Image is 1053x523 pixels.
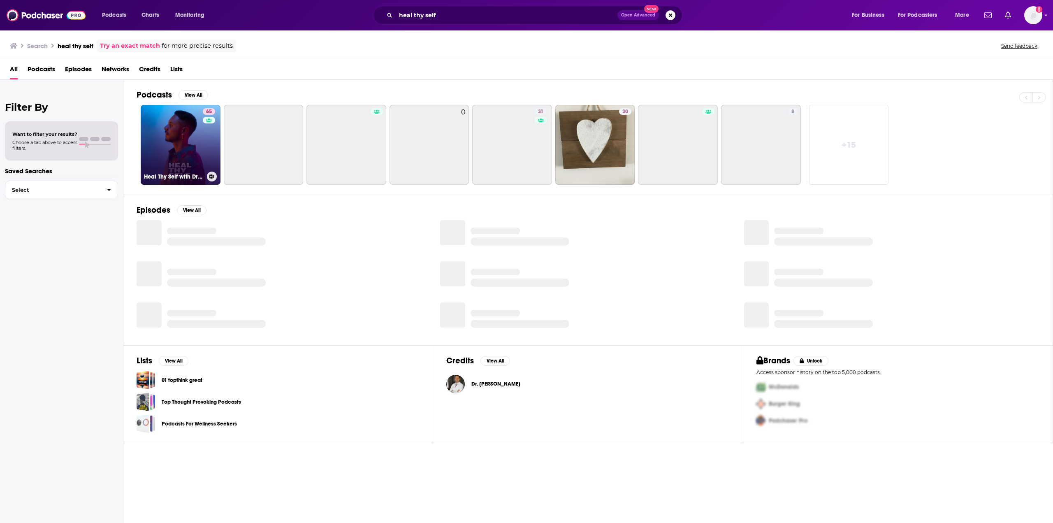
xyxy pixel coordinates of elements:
[203,108,215,115] a: 65
[396,9,617,22] input: Search podcasts, credits, & more...
[949,9,979,22] button: open menu
[1024,6,1042,24] span: Logged in as Ashley_Beenen
[139,63,160,79] a: Credits
[12,139,77,151] span: Choose a tab above to access filters.
[5,101,118,113] h2: Filter By
[480,356,510,366] button: View All
[753,412,769,429] img: Third Pro Logo
[65,63,92,79] a: Episodes
[137,205,170,215] h2: Episodes
[7,7,86,23] img: Podchaser - Follow, Share and Rate Podcasts
[955,9,969,21] span: More
[162,419,237,428] a: Podcasts For Wellness Seekers
[141,105,220,185] a: 65Heal Thy Self with Dr. G
[793,356,828,366] button: Unlock
[753,395,769,412] img: Second Pro Logo
[162,41,233,51] span: for more precise results
[10,63,18,79] a: All
[102,63,129,79] a: Networks
[390,105,469,185] a: 0
[621,13,655,17] span: Open Advanced
[721,105,801,185] a: 8
[769,417,807,424] span: Podchaser Pro
[555,105,635,185] a: 30
[1036,6,1042,13] svg: Add a profile image
[137,393,155,411] a: Top Thought Provoking Podcasts
[27,42,48,50] h3: Search
[461,108,466,181] div: 0
[381,6,690,25] div: Search podcasts, credits, & more...
[846,9,895,22] button: open menu
[644,5,659,13] span: New
[170,63,183,79] a: Lists
[162,376,202,385] a: 01 topthink great
[769,400,800,407] span: Burger King
[753,379,769,395] img: First Pro Logo
[137,90,208,100] a: PodcastsView All
[619,108,631,115] a: 30
[137,205,206,215] a: EpisodesView All
[136,9,164,22] a: Charts
[622,108,628,116] span: 30
[999,42,1040,49] button: Send feedback
[162,397,241,407] a: Top Thought Provoking Podcasts
[1024,6,1042,24] button: Show profile menu
[137,356,152,366] h2: Lists
[446,356,474,366] h2: Credits
[893,9,949,22] button: open menu
[169,9,215,22] button: open menu
[5,187,100,193] span: Select
[159,356,188,366] button: View All
[791,108,794,116] span: 8
[137,371,155,389] a: 01 topthink great
[446,371,729,397] button: Dr. Christian GonzalezDr. Christian Gonzalez
[471,381,520,387] span: Dr. [PERSON_NAME]
[471,381,520,387] a: Dr. Christian Gonzalez
[179,90,208,100] button: View All
[756,356,791,366] h2: Brands
[756,369,1039,375] p: Access sponsor history on the top 5,000 podcasts.
[12,131,77,137] span: Want to filter your results?
[5,181,118,199] button: Select
[1002,8,1014,22] a: Show notifications dropdown
[769,384,799,391] span: McDonalds
[141,9,159,21] span: Charts
[617,10,659,20] button: Open AdvancedNew
[446,375,465,393] img: Dr. Christian Gonzalez
[788,108,798,115] a: 8
[58,42,93,50] h3: heal thy self
[538,108,543,116] span: 31
[898,9,937,21] span: For Podcasters
[981,8,995,22] a: Show notifications dropdown
[5,167,118,175] p: Saved Searches
[852,9,884,21] span: For Business
[1024,6,1042,24] img: User Profile
[206,108,212,116] span: 65
[177,205,206,215] button: View All
[28,63,55,79] a: Podcasts
[96,9,137,22] button: open menu
[472,105,552,185] a: 31
[100,41,160,51] a: Try an exact match
[137,356,188,366] a: ListsView All
[144,173,204,180] h3: Heal Thy Self with Dr. G
[102,9,126,21] span: Podcasts
[809,105,889,185] a: +15
[446,356,510,366] a: CreditsView All
[137,414,155,433] a: Podcasts For Wellness Seekers
[535,108,547,115] a: 31
[137,90,172,100] h2: Podcasts
[175,9,204,21] span: Monitoring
